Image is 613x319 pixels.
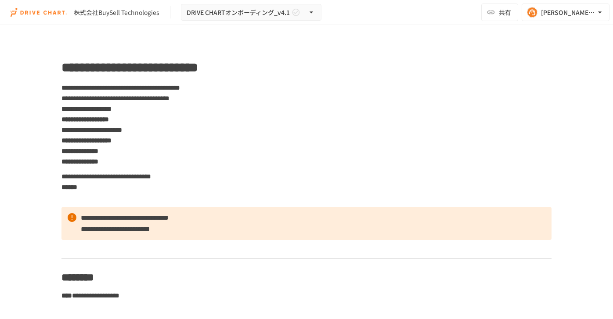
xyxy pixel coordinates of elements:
span: DRIVE CHARTオンボーディング_v4.1 [187,7,290,18]
div: [PERSON_NAME][EMAIL_ADDRESS][DOMAIN_NAME] [541,7,595,18]
img: i9VDDS9JuLRLX3JIUyK59LcYp6Y9cayLPHs4hOxMB9W [11,5,67,19]
button: [PERSON_NAME][EMAIL_ADDRESS][DOMAIN_NAME] [522,4,609,21]
div: 株式会社BuySell Technologies [74,8,159,17]
span: 共有 [499,7,511,17]
button: DRIVE CHARTオンボーディング_v4.1 [181,4,321,21]
button: 共有 [481,4,518,21]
